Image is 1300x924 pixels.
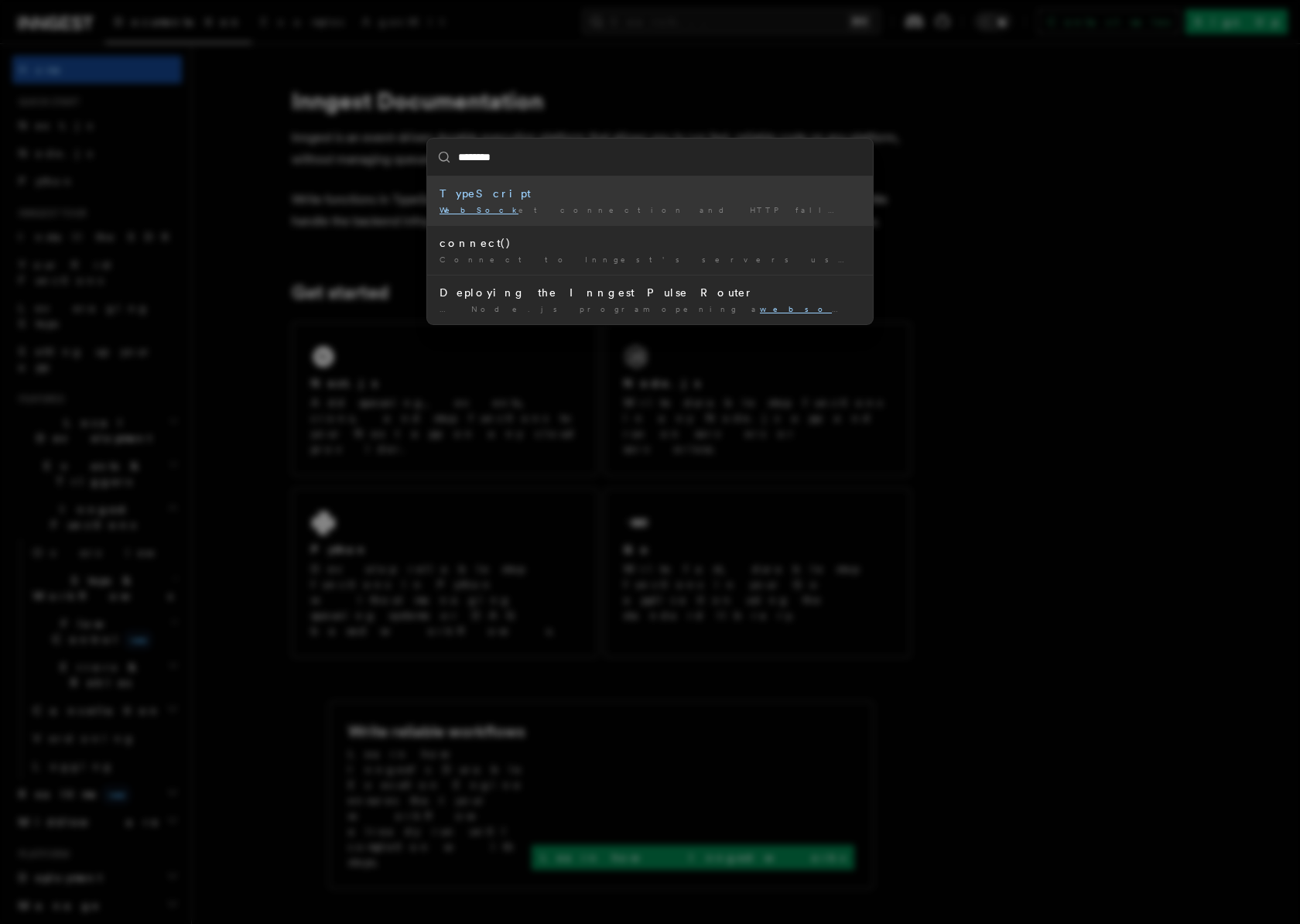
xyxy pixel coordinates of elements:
[440,254,860,265] div: Connect to Inngest's servers using out-bound et …
[440,235,860,251] div: connect()
[440,303,860,315] div: … Node.js program opening a et connection with the Prisma …
[440,205,518,214] mark: WebSock
[440,204,860,216] div: et connection and HTTP fallback - While a et …
[760,304,851,313] mark: websock
[440,285,860,300] div: Deploying the Inngest Pulse Router
[440,186,860,201] div: TypeScript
